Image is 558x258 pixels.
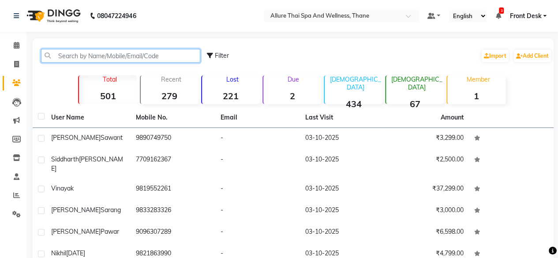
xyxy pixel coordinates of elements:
b: 08047224946 [97,4,136,28]
span: [PERSON_NAME] [51,155,123,172]
span: [PERSON_NAME] [51,228,101,236]
th: Amount [435,108,469,127]
td: 03-10-2025 [300,200,384,222]
span: [PERSON_NAME] [51,206,101,214]
p: Lost [206,75,260,83]
td: 7709162367 [131,150,215,179]
td: 9819552261 [131,179,215,200]
td: ₹6,598.00 [384,222,469,243]
span: Sawant [101,134,123,142]
p: [DEMOGRAPHIC_DATA] [389,75,444,91]
strong: 501 [79,90,137,101]
td: - [215,200,300,222]
input: Search by Name/Mobile/Email/Code [41,49,200,63]
td: ₹3,299.00 [384,128,469,150]
a: Import [482,50,509,62]
span: Vinayak [51,184,74,192]
th: Email [215,108,300,128]
span: [DATE] [66,249,85,257]
td: - [215,222,300,243]
strong: 2 [263,90,321,101]
td: 03-10-2025 [300,179,384,200]
strong: 221 [202,90,260,101]
td: ₹2,500.00 [384,150,469,179]
a: Add Client [514,50,551,62]
td: - [215,128,300,150]
td: 03-10-2025 [300,128,384,150]
span: Sarang [101,206,121,214]
span: Filter [215,52,229,60]
p: Member [451,75,505,83]
strong: 279 [141,90,198,101]
span: 3 [499,7,504,14]
strong: 434 [325,98,382,109]
p: [DEMOGRAPHIC_DATA] [328,75,382,91]
th: User Name [46,108,131,128]
td: 9833283326 [131,200,215,222]
p: Total [82,75,137,83]
img: logo [22,4,83,28]
td: ₹37,299.00 [384,179,469,200]
td: 03-10-2025 [300,150,384,179]
td: ₹3,000.00 [384,200,469,222]
td: 03-10-2025 [300,222,384,243]
p: Recent [144,75,198,83]
span: [PERSON_NAME] [51,134,101,142]
th: Last Visit [300,108,384,128]
strong: 67 [386,98,444,109]
span: Siddharth [51,155,79,163]
td: 9096307289 [131,222,215,243]
span: Nikhil [51,249,66,257]
th: Mobile No. [131,108,215,128]
td: - [215,179,300,200]
td: - [215,150,300,179]
p: Due [265,75,321,83]
td: 9890749750 [131,128,215,150]
strong: 1 [447,90,505,101]
span: Front Desk [509,11,541,21]
span: Pawar [101,228,119,236]
a: 3 [495,12,501,20]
